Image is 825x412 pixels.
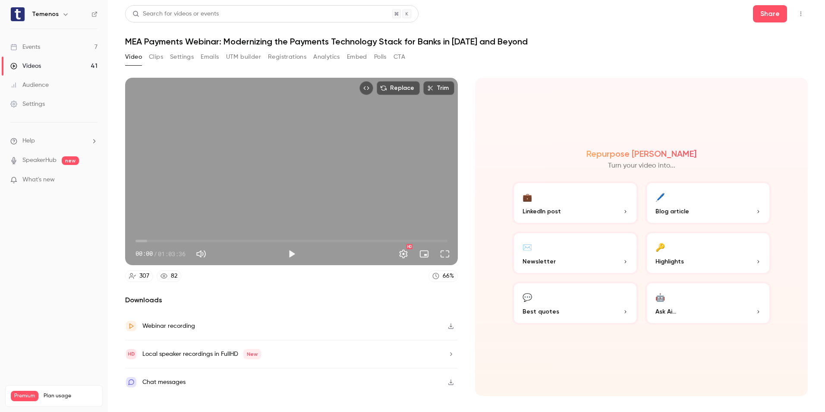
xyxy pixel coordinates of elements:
[753,5,787,22] button: Share
[655,307,676,316] span: Ask Ai...
[512,181,638,225] button: 💼LinkedIn post
[347,50,367,64] button: Embed
[645,282,771,325] button: 🤖Ask Ai...
[10,43,40,51] div: Events
[608,161,675,171] p: Turn your video into...
[586,149,696,159] h2: Repurpose [PERSON_NAME]
[645,181,771,225] button: 🖊️Blog article
[139,272,149,281] div: 307
[655,290,665,304] div: 🤖
[32,10,59,19] h6: Temenos
[125,36,808,47] h1: MEA Payments Webinar: Modernizing the Payments Technology Stack for Banks in [DATE] and Beyond
[125,50,142,64] button: Video
[243,349,261,359] span: New
[201,50,219,64] button: Emails
[523,257,556,266] span: Newsletter
[11,7,25,21] img: Temenos
[125,295,458,305] h2: Downloads
[22,175,55,184] span: What's new
[157,270,181,282] a: 82
[11,391,38,401] span: Premium
[158,249,186,258] span: 01:03:36
[655,257,684,266] span: Highlights
[268,50,306,64] button: Registrations
[523,307,559,316] span: Best quotes
[655,207,689,216] span: Blog article
[149,50,163,64] button: Clips
[313,50,340,64] button: Analytics
[62,156,79,165] span: new
[10,81,49,89] div: Audience
[192,245,210,263] button: Mute
[395,245,412,263] button: Settings
[10,62,41,70] div: Videos
[523,190,532,203] div: 💼
[87,176,98,184] iframe: Noticeable Trigger
[523,240,532,254] div: ✉️
[512,231,638,275] button: ✉️Newsletter
[22,156,57,165] a: SpeakerHub
[443,272,454,281] div: 66 %
[512,282,638,325] button: 💬Best quotes
[374,50,387,64] button: Polls
[645,231,771,275] button: 🔑Highlights
[10,100,45,108] div: Settings
[22,136,35,146] span: Help
[142,349,261,359] div: Local speaker recordings in FullHD
[135,249,186,258] div: 00:00
[135,249,153,258] span: 00:00
[655,240,665,254] div: 🔑
[142,321,195,331] div: Webinar recording
[226,50,261,64] button: UTM builder
[523,290,532,304] div: 💬
[523,207,561,216] span: LinkedIn post
[170,50,194,64] button: Settings
[416,245,433,263] button: Turn on miniplayer
[377,81,420,95] button: Replace
[132,10,219,19] div: Search for videos or events
[44,393,97,399] span: Plan usage
[171,272,177,281] div: 82
[142,377,186,387] div: Chat messages
[436,245,453,263] button: Full screen
[10,136,98,146] li: help-dropdown-opener
[406,244,412,249] div: HD
[794,7,808,21] button: Top Bar Actions
[423,81,454,95] button: Trim
[655,190,665,203] div: 🖊️
[359,81,373,95] button: Embed video
[394,50,405,64] button: CTA
[428,270,458,282] a: 66%
[154,249,157,258] span: /
[283,245,300,263] button: Play
[125,270,153,282] a: 307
